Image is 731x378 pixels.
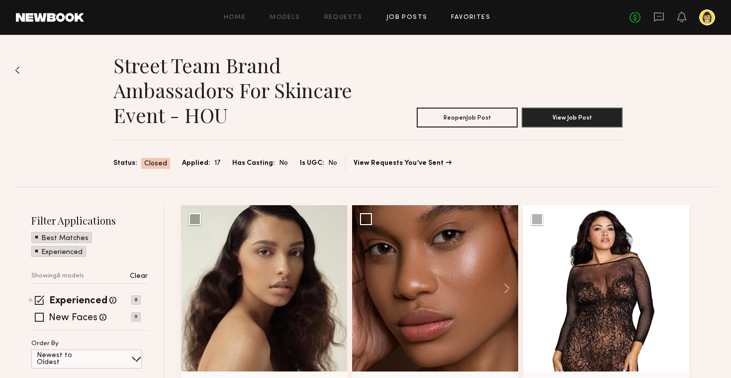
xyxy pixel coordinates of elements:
label: New Faces [49,313,97,323]
button: ReopenJob Post [417,108,518,127]
a: Home [224,14,246,21]
p: 8 [131,295,141,305]
h1: Street Team Brand Ambassadors for Skincare Event - HOU [113,53,368,127]
a: View Requests You’ve Sent [354,160,452,167]
span: 17 [214,158,220,169]
p: Showing 8 models [31,273,84,279]
p: Newest to Oldest [37,352,96,366]
p: Clear [130,273,148,280]
button: View Job Post [522,108,623,127]
p: Best Matches [41,235,89,242]
img: Back to previous page [15,66,20,74]
h2: Filter Applications [31,214,148,227]
a: Requests [324,14,363,21]
span: Applied: [182,158,210,169]
span: Closed [144,159,167,169]
p: 9 [131,312,141,322]
span: Is UGC: [300,158,324,169]
span: No [328,158,337,169]
p: Experienced [41,249,83,256]
a: Models [270,14,300,21]
span: Status: [113,158,137,169]
p: Order By [31,341,59,347]
label: Experienced [49,296,107,306]
span: No [279,158,288,169]
a: Job Posts [386,14,428,21]
a: Favorites [451,14,490,21]
span: Has Casting: [232,158,275,169]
